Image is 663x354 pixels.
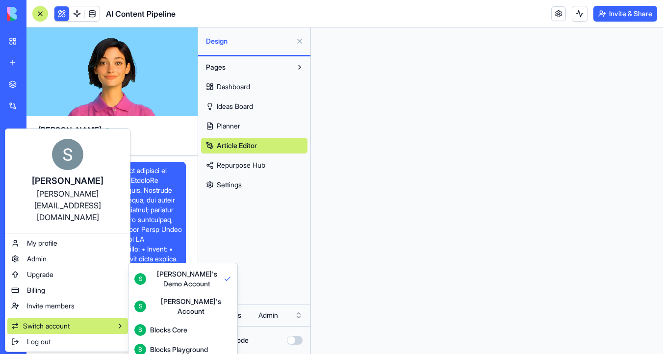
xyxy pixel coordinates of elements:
[27,337,51,347] span: Log out
[7,282,128,298] a: Billing
[15,174,120,188] div: [PERSON_NAME]
[7,298,128,314] a: Invite members
[15,188,120,223] div: [PERSON_NAME][EMAIL_ADDRESS][DOMAIN_NAME]
[23,321,70,331] span: Switch account
[27,254,47,264] span: Admin
[27,301,75,311] span: Invite members
[27,238,57,248] span: My profile
[27,270,53,279] span: Upgrade
[7,267,128,282] a: Upgrade
[52,139,83,170] img: ACg8ocKnDTHbS00rqwWSHQfXf8ia04QnQtz5EDX_Ef5UNrjqV-k=s96-c
[7,131,128,231] a: [PERSON_NAME][PERSON_NAME][EMAIL_ADDRESS][DOMAIN_NAME]
[7,251,128,267] a: Admin
[27,285,45,295] span: Billing
[7,235,128,251] a: My profile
